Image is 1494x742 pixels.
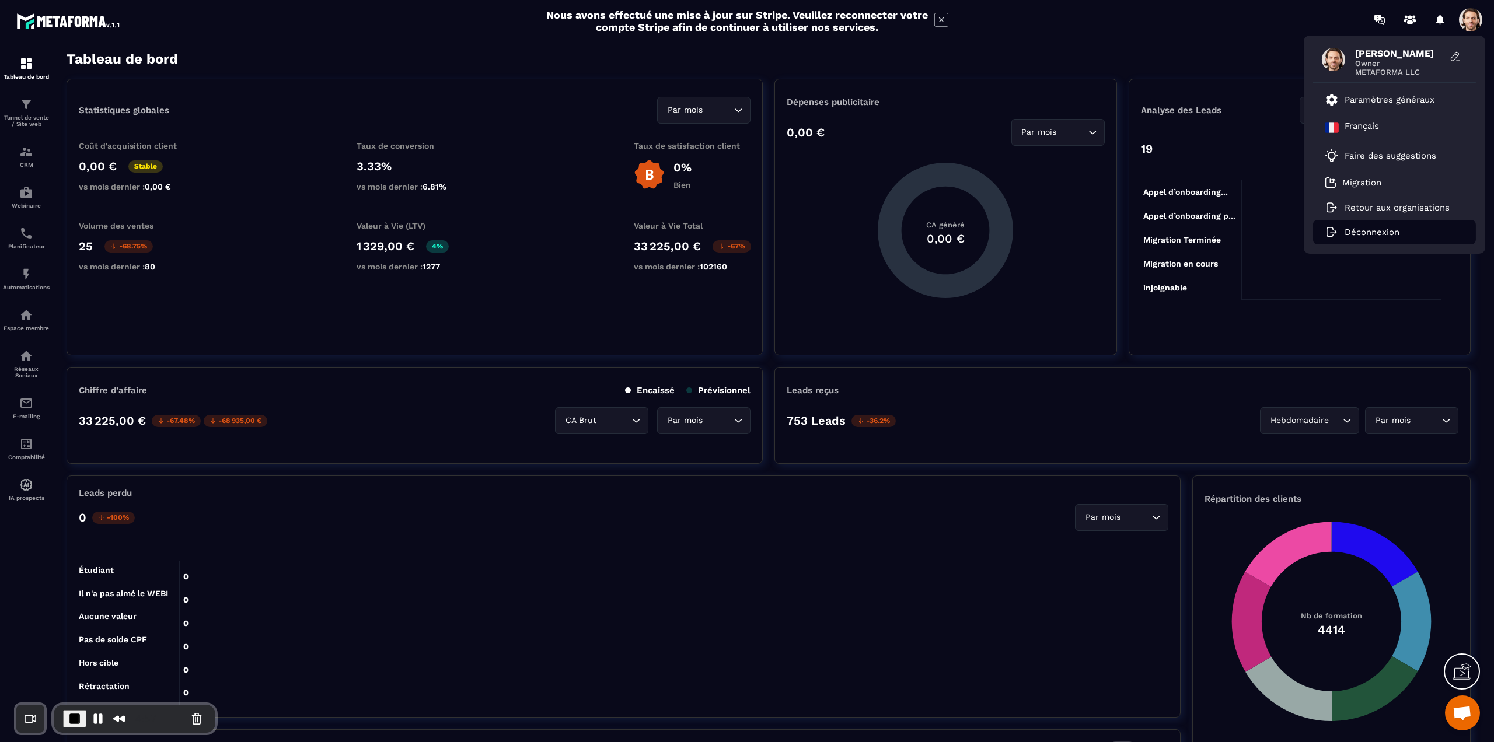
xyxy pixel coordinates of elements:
[204,415,267,427] p: -68 935,00 €
[3,136,50,177] a: formationformationCRM
[3,413,50,419] p: E-mailing
[713,240,751,253] p: -67%
[700,262,727,271] span: 102160
[19,145,33,159] img: formation
[634,221,751,230] p: Valeur à Vie Total
[1059,126,1085,139] input: Search for option
[3,428,50,469] a: accountantaccountantComptabilité
[1143,235,1220,245] tspan: Migration Terminée
[357,182,473,191] p: vs mois dernier :
[657,407,751,434] div: Search for option
[1365,407,1458,434] div: Search for option
[3,114,50,127] p: Tunnel de vente / Site web
[665,104,705,117] span: Par mois
[357,221,473,230] p: Valeur à Vie (LTV)
[787,97,1104,107] p: Dépenses publicitaire
[3,299,50,340] a: automationsautomationsEspace membre
[3,495,50,501] p: IA prospects
[79,611,137,621] tspan: Aucune valeur
[1141,142,1153,156] p: 19
[555,407,648,434] div: Search for option
[634,239,701,253] p: 33 225,00 €
[357,262,473,271] p: vs mois dernier :
[79,239,93,253] p: 25
[3,454,50,460] p: Comptabilité
[104,240,153,253] p: -68.75%
[79,681,130,691] tspan: Rétractation
[625,385,675,395] p: Encaissé
[19,437,33,451] img: accountant
[634,159,665,190] img: b-badge-o.b3b20ee6.svg
[1123,511,1149,524] input: Search for option
[787,385,839,395] p: Leads reçus
[3,177,50,218] a: automationsautomationsWebinaire
[3,258,50,299] a: automationsautomationsAutomatisations
[686,385,751,395] p: Prévisionnel
[1445,695,1480,730] a: Mở cuộc trò chuyện
[563,414,599,427] span: CA Brut
[16,10,121,32] img: logo
[357,141,473,150] p: Taux de conversion
[19,478,33,492] img: automations
[705,414,731,427] input: Search for option
[79,658,118,667] tspan: Hors cible
[1345,94,1434,105] p: Paramètres généraux
[79,414,146,428] p: 33 225,00 €
[657,97,751,124] div: Search for option
[145,262,155,271] span: 80
[1300,97,1458,124] div: Search for option
[1325,202,1450,213] a: Retour aux organisations
[546,9,928,33] h2: Nous avons effectué une mise à jour sur Stripe. Veuillez reconnecter votre compte Stripe afin de ...
[673,180,692,190] p: Bien
[851,415,896,427] p: -36.2%
[79,221,196,230] p: Volume des ventes
[1141,105,1300,116] p: Analyse des Leads
[3,387,50,428] a: emailemailE-mailing
[19,226,33,240] img: scheduler
[1143,283,1186,293] tspan: injoignable
[634,262,751,271] p: vs mois dernier :
[1345,227,1399,237] p: Déconnexion
[1268,414,1331,427] span: Hebdomadaire
[79,589,168,598] tspan: Il n'a pas aimé le WEBI
[1342,177,1381,188] p: Migration
[3,284,50,290] p: Automatisations
[79,105,169,116] p: Statistiques globales
[673,160,692,174] p: 0%
[79,385,147,395] p: Chiffre d’affaire
[145,182,171,191] span: 0,00 €
[1205,494,1458,504] p: Répartition des clients
[423,262,440,271] span: 1277
[426,240,449,253] p: 4%
[3,89,50,136] a: formationformationTunnel de vente / Site web
[67,51,178,67] h3: Tableau de bord
[1413,414,1439,427] input: Search for option
[3,162,50,168] p: CRM
[1260,407,1359,434] div: Search for option
[3,340,50,387] a: social-networksocial-networkRéseaux Sociaux
[1011,119,1105,146] div: Search for option
[79,182,196,191] p: vs mois dernier :
[152,415,201,427] p: -67.48%
[79,565,114,575] tspan: Étudiant
[1345,121,1379,135] p: Français
[3,243,50,250] p: Planificateur
[19,308,33,322] img: automations
[1355,59,1443,68] span: Owner
[3,218,50,258] a: schedulerschedulerPlanificateur
[705,104,731,117] input: Search for option
[3,48,50,89] a: formationformationTableau de bord
[3,202,50,209] p: Webinaire
[1355,68,1443,76] span: METAFORMA LLC
[79,159,117,173] p: 0,00 €
[1355,48,1443,59] span: [PERSON_NAME]
[79,510,86,524] p: 0
[3,366,50,379] p: Réseaux Sociaux
[19,185,33,199] img: automations
[1325,177,1381,188] a: Migration
[79,635,147,644] tspan: Pas de solde CPF
[634,141,751,150] p: Taux de satisfaction client
[1019,126,1059,139] span: Par mois
[79,141,196,150] p: Coût d'acquisition client
[423,182,446,191] span: 6.81%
